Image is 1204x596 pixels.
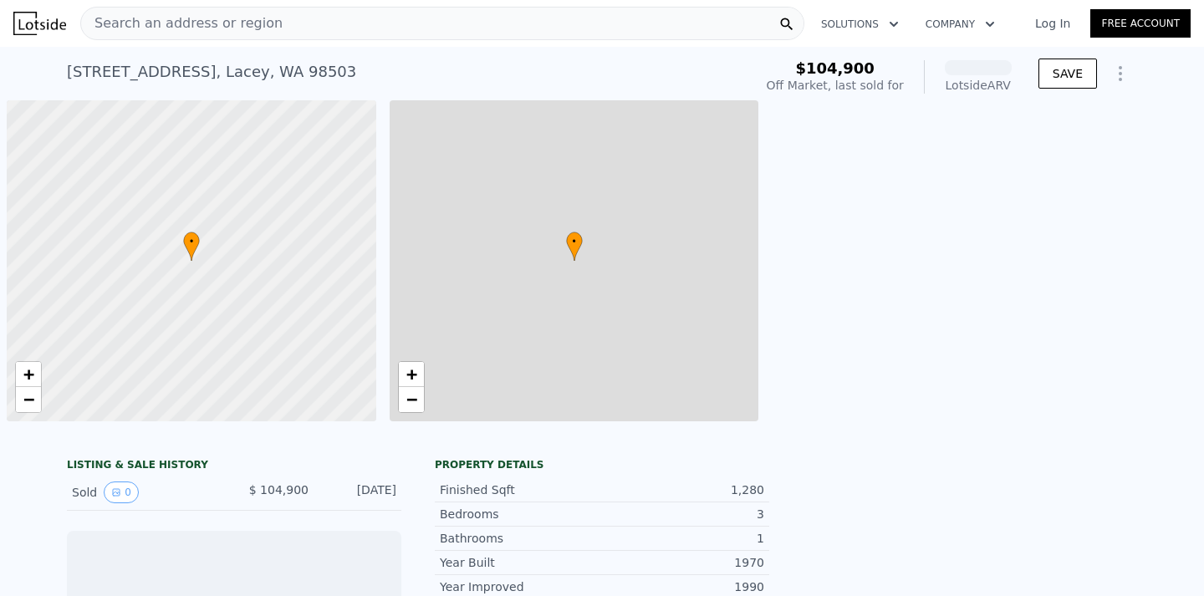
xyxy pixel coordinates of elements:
[440,554,602,571] div: Year Built
[1104,57,1137,90] button: Show Options
[13,12,66,35] img: Lotside
[602,578,764,595] div: 1990
[1015,15,1090,32] a: Log In
[440,506,602,522] div: Bedrooms
[406,364,416,385] span: +
[602,554,764,571] div: 1970
[81,13,283,33] span: Search an address or region
[399,387,424,412] a: Zoom out
[795,59,875,77] span: $104,900
[1090,9,1191,38] a: Free Account
[183,234,200,249] span: •
[566,232,583,261] div: •
[16,387,41,412] a: Zoom out
[602,506,764,522] div: 3
[249,483,309,497] span: $ 104,900
[104,481,139,503] button: View historical data
[440,481,602,498] div: Finished Sqft
[1038,59,1097,89] button: SAVE
[406,389,416,410] span: −
[23,389,34,410] span: −
[322,481,396,503] div: [DATE]
[435,458,769,471] div: Property details
[183,232,200,261] div: •
[67,60,356,84] div: [STREET_ADDRESS] , Lacey , WA 98503
[440,530,602,547] div: Bathrooms
[67,458,401,475] div: LISTING & SALE HISTORY
[566,234,583,249] span: •
[602,481,764,498] div: 1,280
[23,364,34,385] span: +
[16,362,41,387] a: Zoom in
[440,578,602,595] div: Year Improved
[912,9,1008,39] button: Company
[945,77,1012,94] div: Lotside ARV
[808,9,912,39] button: Solutions
[399,362,424,387] a: Zoom in
[72,481,221,503] div: Sold
[602,530,764,547] div: 1
[767,77,904,94] div: Off Market, last sold for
